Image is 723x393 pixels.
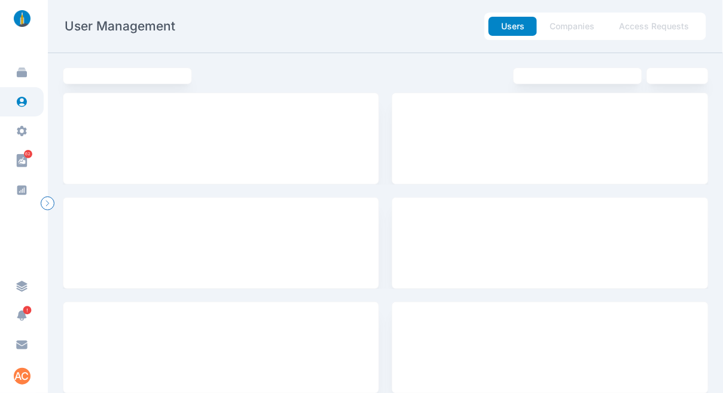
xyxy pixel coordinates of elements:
span: 62 [24,150,32,158]
img: linklaunch_small.2ae18699.png [10,10,35,27]
button: Users [489,17,537,36]
button: Access Requests [607,17,702,36]
button: Companies [537,17,607,36]
h2: User Management [65,18,175,35]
